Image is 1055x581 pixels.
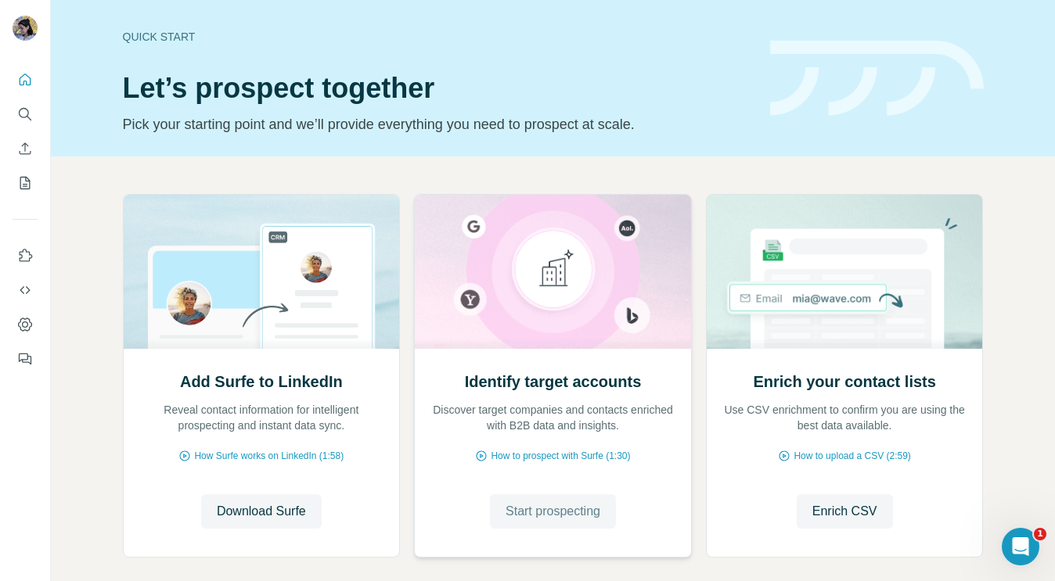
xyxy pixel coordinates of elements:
[123,113,751,135] p: Pick your starting point and we’ll provide everything you need to prospect at scale.
[201,494,322,529] button: Download Surfe
[414,195,692,349] img: Identify target accounts
[722,402,967,433] p: Use CSV enrichment to confirm you are using the best data available.
[753,371,935,393] h2: Enrich your contact lists
[794,449,910,463] span: How to upload a CSV (2:59)
[13,169,38,197] button: My lists
[706,195,984,349] img: Enrich your contact lists
[1002,528,1039,565] iframe: Intercom live chat
[217,502,306,521] span: Download Surfe
[13,276,38,304] button: Use Surfe API
[491,449,630,463] span: How to prospect with Surfe (1:30)
[812,502,877,521] span: Enrich CSV
[13,310,38,339] button: Dashboard
[490,494,616,529] button: Start prospecting
[770,41,984,117] img: banner
[194,449,344,463] span: How Surfe works on LinkedIn (1:58)
[139,402,384,433] p: Reveal contact information for intelligent prospecting and instant data sync.
[430,402,675,433] p: Discover target companies and contacts enriched with B2B data and insights.
[13,345,38,373] button: Feedback
[797,494,893,529] button: Enrich CSV
[1034,528,1046,540] span: 1
[13,242,38,270] button: Use Surfe on LinkedIn
[13,100,38,128] button: Search
[13,66,38,94] button: Quick start
[180,371,343,393] h2: Add Surfe to LinkedIn
[13,16,38,41] img: Avatar
[123,195,401,349] img: Add Surfe to LinkedIn
[13,134,38,163] button: Enrich CSV
[506,502,600,521] span: Start prospecting
[123,73,751,104] h1: Let’s prospect together
[123,29,751,45] div: Quick start
[465,371,642,393] h2: Identify target accounts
